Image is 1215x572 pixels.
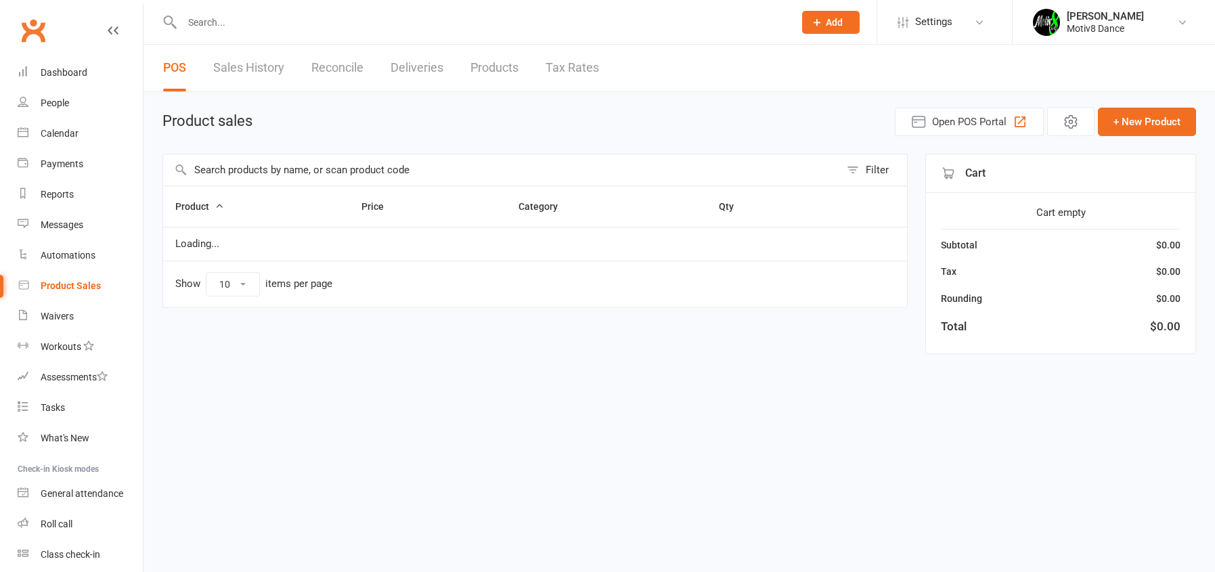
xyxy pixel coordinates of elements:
[941,204,1180,221] div: Cart empty
[18,393,143,423] a: Tasks
[941,317,967,336] div: Total
[361,198,399,215] button: Price
[41,219,83,230] div: Messages
[915,7,952,37] span: Settings
[932,114,1007,130] span: Open POS Portal
[1033,9,1060,36] img: thumb_image1679272194.png
[41,97,69,108] div: People
[178,13,785,32] input: Search...
[941,264,956,279] div: Tax
[18,179,143,210] a: Reports
[719,201,749,212] span: Qty
[175,198,224,215] button: Product
[1067,22,1144,35] div: Motiv8 Dance
[18,423,143,454] a: What's New
[41,189,74,200] div: Reports
[1150,317,1180,336] div: $0.00
[16,14,50,47] a: Clubworx
[1156,264,1180,279] div: $0.00
[941,238,977,252] div: Subtotal
[213,45,284,91] a: Sales History
[941,291,982,306] div: Rounding
[41,67,87,78] div: Dashboard
[802,11,860,34] button: Add
[41,280,101,291] div: Product Sales
[470,45,518,91] a: Products
[163,45,186,91] a: POS
[41,433,89,443] div: What's New
[41,488,123,499] div: General attendance
[41,311,74,322] div: Waivers
[719,198,749,215] button: Qty
[18,240,143,271] a: Automations
[361,201,399,212] span: Price
[41,250,95,261] div: Automations
[41,402,65,413] div: Tasks
[1098,108,1196,136] button: + New Product
[18,118,143,149] a: Calendar
[18,509,143,540] a: Roll call
[162,113,252,129] h1: Product sales
[391,45,443,91] a: Deliveries
[18,301,143,332] a: Waivers
[18,88,143,118] a: People
[926,154,1195,193] div: Cart
[163,154,840,185] input: Search products by name, or scan product code
[18,58,143,88] a: Dashboard
[518,198,573,215] button: Category
[18,540,143,570] a: Class kiosk mode
[1067,10,1144,22] div: [PERSON_NAME]
[175,201,224,212] span: Product
[175,272,332,296] div: Show
[895,108,1044,136] button: Open POS Portal
[840,154,907,185] button: Filter
[826,17,843,28] span: Add
[518,201,573,212] span: Category
[546,45,599,91] a: Tax Rates
[41,341,81,352] div: Workouts
[18,149,143,179] a: Payments
[18,210,143,240] a: Messages
[41,549,100,560] div: Class check-in
[18,479,143,509] a: General attendance kiosk mode
[41,158,83,169] div: Payments
[866,162,889,178] div: Filter
[41,519,72,529] div: Roll call
[18,271,143,301] a: Product Sales
[18,362,143,393] a: Assessments
[265,278,332,290] div: items per page
[163,227,907,261] td: Loading...
[311,45,363,91] a: Reconcile
[41,372,108,382] div: Assessments
[18,332,143,362] a: Workouts
[1156,238,1180,252] div: $0.00
[1156,291,1180,306] div: $0.00
[41,128,79,139] div: Calendar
